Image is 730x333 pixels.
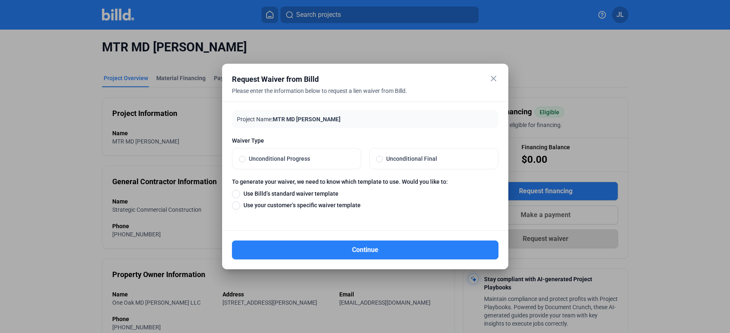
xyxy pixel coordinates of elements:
[240,190,338,198] span: Use Billd’s standard waiver template
[240,201,361,209] span: Use your customer’s specific waiver template
[232,240,498,259] button: Continue
[237,116,273,123] span: Project Name:
[489,74,498,83] mat-icon: close
[232,87,478,105] div: Please enter the information below to request a lien waiver from Billd.
[383,155,491,163] span: Unconditional Final
[232,178,498,189] label: To generate your waiver, we need to know which template to use. Would you like to:
[232,136,498,145] span: Waiver Type
[273,116,341,123] span: MTR MD [PERSON_NAME]
[246,155,354,163] span: Unconditional Progress
[232,74,478,85] div: Request Waiver from Billd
